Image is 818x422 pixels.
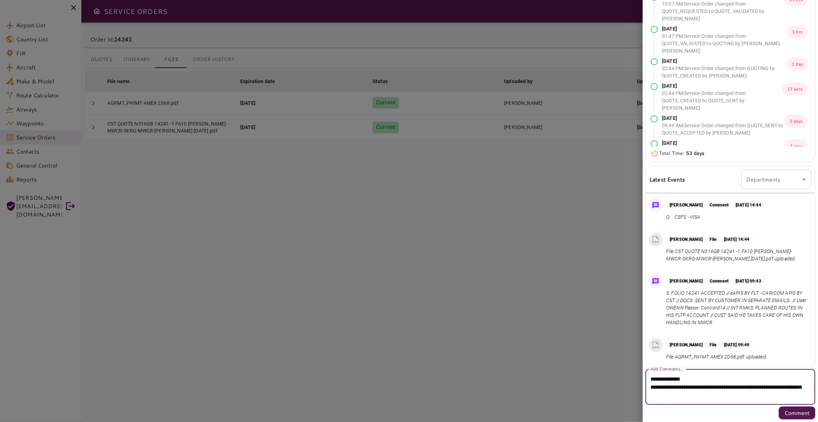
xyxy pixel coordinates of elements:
[651,200,661,210] img: Message Icon
[650,234,661,245] img: PDF File
[787,25,808,39] p: 3 hrs
[662,57,786,65] p: [DATE]
[662,139,785,147] p: [DATE]
[662,0,784,22] p: 10:07 AM : Service Order changed from QUOTE_REQUESTED to QUOTE_VALIDATED by [PERSON_NAME]
[662,82,782,90] p: [DATE]
[650,366,684,372] label: Add Comments...
[651,277,661,286] img: Message Icon
[782,82,808,96] p: 17 secs
[666,353,766,361] p: File AGRMT_PAYMT AMEX 2068.pdf uploaded
[706,342,720,348] p: File
[666,202,706,208] p: [PERSON_NAME]
[799,175,809,184] button: Open
[720,342,753,348] p: [DATE] 09:49
[706,202,732,208] p: Comment
[706,278,732,284] p: Comment
[686,150,704,157] b: 53 days
[666,213,765,221] p: Q: CSFS - VISA
[650,340,661,350] img: PDF File
[662,65,786,80] p: 02:44 PM : Service Order changed from QUOTING to QUOTE_CREATED by [PERSON_NAME]
[662,115,784,122] p: [DATE]
[666,278,706,284] p: [PERSON_NAME]
[662,25,787,33] p: [DATE]
[732,278,765,284] p: [DATE] 09:43
[666,342,706,348] p: [PERSON_NAME]
[732,202,765,208] p: [DATE] 14:44
[784,409,810,417] p: Comment
[662,33,787,55] p: 01:47 PM : Service Order changed from QUOTE_VALIDATED to QUOTING by [PERSON_NAME] [PERSON_NAME]
[662,90,782,112] p: 02:44 PM : Service Order changed from QUOTE_CREATED to QUOTE_SENT by [PERSON_NAME]
[720,236,753,243] p: [DATE] 14:44
[662,122,784,137] p: 09:49 AM : Service Order changed from QUOTE_SENT to QUOTE_ACCEPTED by [PERSON_NAME]
[666,290,809,326] p: S: FOLIO 14241 ACCEPTED // eAPIS BY FLT - CARICOM APIS BY CST // DOCS: SENT BY CUSTOMER IN SEPARA...
[659,150,704,157] p: Total Time:
[706,236,720,243] p: File
[779,407,815,419] button: Comment
[649,175,685,184] h6: Latest Events
[784,115,808,128] p: 2 days
[666,236,706,243] p: [PERSON_NAME]
[666,248,809,263] p: File CST QUOTE N316GB 14241 -1 FA10 [PERSON_NAME]-MWCR-SKRG-MWCR-[PERSON_NAME] [DATE].pdf uploaded
[786,57,808,71] p: 1 day
[651,150,659,157] img: Timer Icon
[785,139,808,153] p: 3 secs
